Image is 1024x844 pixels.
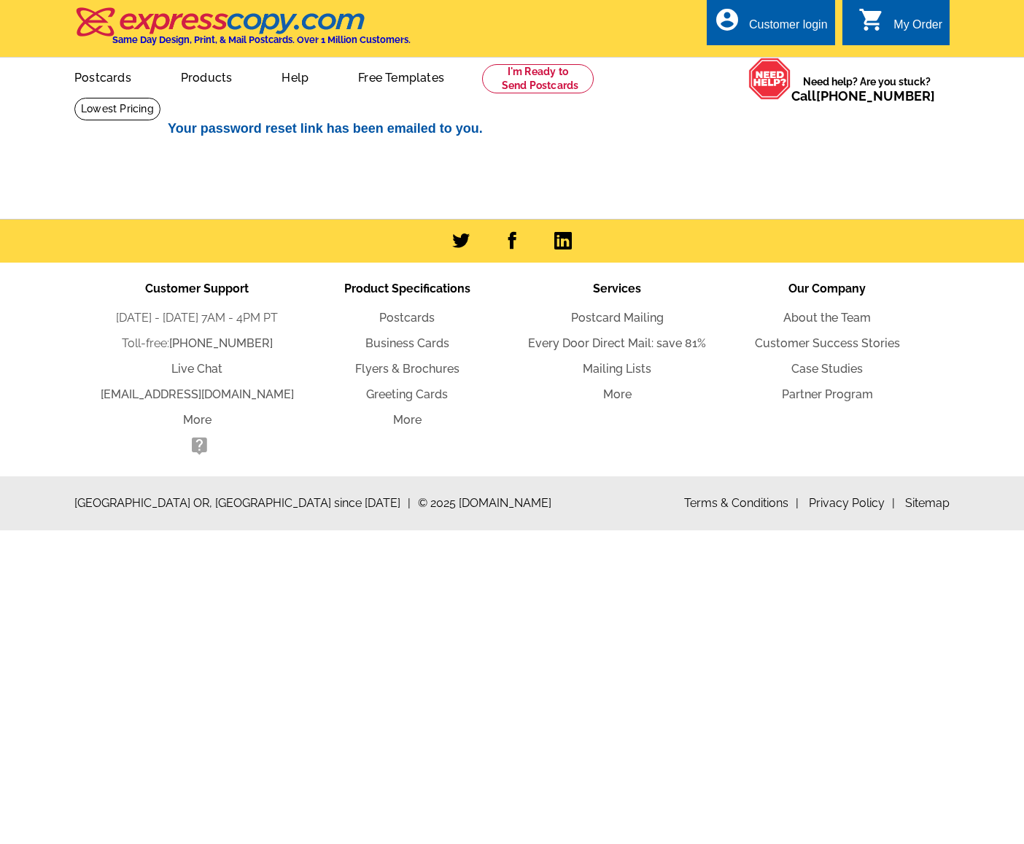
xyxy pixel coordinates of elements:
[344,282,470,295] span: Product Specifications
[101,387,294,401] a: [EMAIL_ADDRESS][DOMAIN_NAME]
[169,336,273,350] a: [PHONE_NUMBER]
[418,495,551,512] span: © 2025 [DOMAIN_NAME]
[355,362,459,376] a: Flyers & Brochures
[858,16,942,34] a: shopping_cart My Order
[788,282,866,295] span: Our Company
[92,309,302,327] li: [DATE] - [DATE] 7AM - 4PM PT
[74,495,411,512] span: [GEOGRAPHIC_DATA] OR, [GEOGRAPHIC_DATA] since [DATE]
[393,413,422,427] a: More
[714,7,740,33] i: account_circle
[749,18,828,39] div: Customer login
[603,387,632,401] a: More
[782,387,873,401] a: Partner Program
[379,311,435,325] a: Postcards
[571,311,664,325] a: Postcard Mailing
[783,311,871,325] a: About the Team
[791,88,935,104] span: Call
[748,58,791,100] img: help
[893,18,942,39] div: My Order
[528,336,706,350] a: Every Door Direct Mail: save 81%
[714,16,828,34] a: account_circle Customer login
[168,121,868,137] h2: Your password reset link has been emailed to you.
[684,496,799,510] a: Terms & Conditions
[593,282,641,295] span: Services
[112,34,411,45] h4: Same Day Design, Print, & Mail Postcards. Over 1 Million Customers.
[92,335,302,352] li: Toll-free:
[791,362,863,376] a: Case Studies
[791,74,942,104] span: Need help? Are you stuck?
[858,7,885,33] i: shopping_cart
[366,387,448,401] a: Greeting Cards
[816,88,935,104] a: [PHONE_NUMBER]
[905,496,950,510] a: Sitemap
[51,59,155,93] a: Postcards
[258,59,332,93] a: Help
[183,413,212,427] a: More
[335,59,468,93] a: Free Templates
[158,59,256,93] a: Products
[145,282,249,295] span: Customer Support
[755,336,900,350] a: Customer Success Stories
[74,18,411,45] a: Same Day Design, Print, & Mail Postcards. Over 1 Million Customers.
[171,362,222,376] a: Live Chat
[365,336,449,350] a: Business Cards
[809,496,895,510] a: Privacy Policy
[583,362,651,376] a: Mailing Lists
